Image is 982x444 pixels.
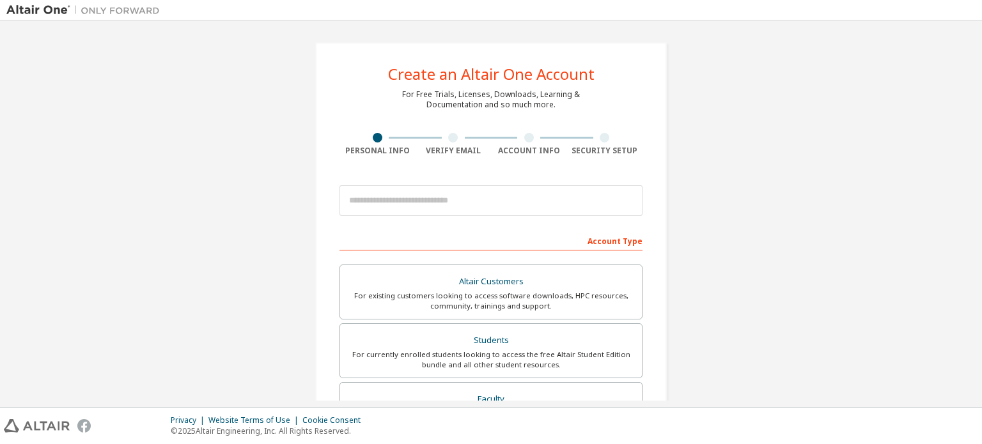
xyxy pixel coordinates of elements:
[402,89,580,110] div: For Free Trials, Licenses, Downloads, Learning & Documentation and so much more.
[491,146,567,156] div: Account Info
[339,146,416,156] div: Personal Info
[348,332,634,349] div: Students
[388,66,595,82] div: Create an Altair One Account
[348,273,634,291] div: Altair Customers
[348,390,634,408] div: Faculty
[77,419,91,433] img: facebook.svg
[171,415,208,425] div: Privacy
[339,230,643,250] div: Account Type
[6,4,166,17] img: Altair One
[567,146,643,156] div: Security Setup
[171,425,368,436] p: © 2025 Altair Engineering, Inc. All Rights Reserved.
[302,415,368,425] div: Cookie Consent
[416,146,492,156] div: Verify Email
[348,291,634,311] div: For existing customers looking to access software downloads, HPC resources, community, trainings ...
[4,419,70,433] img: altair_logo.svg
[208,415,302,425] div: Website Terms of Use
[348,349,634,370] div: For currently enrolled students looking to access the free Altair Student Edition bundle and all ...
